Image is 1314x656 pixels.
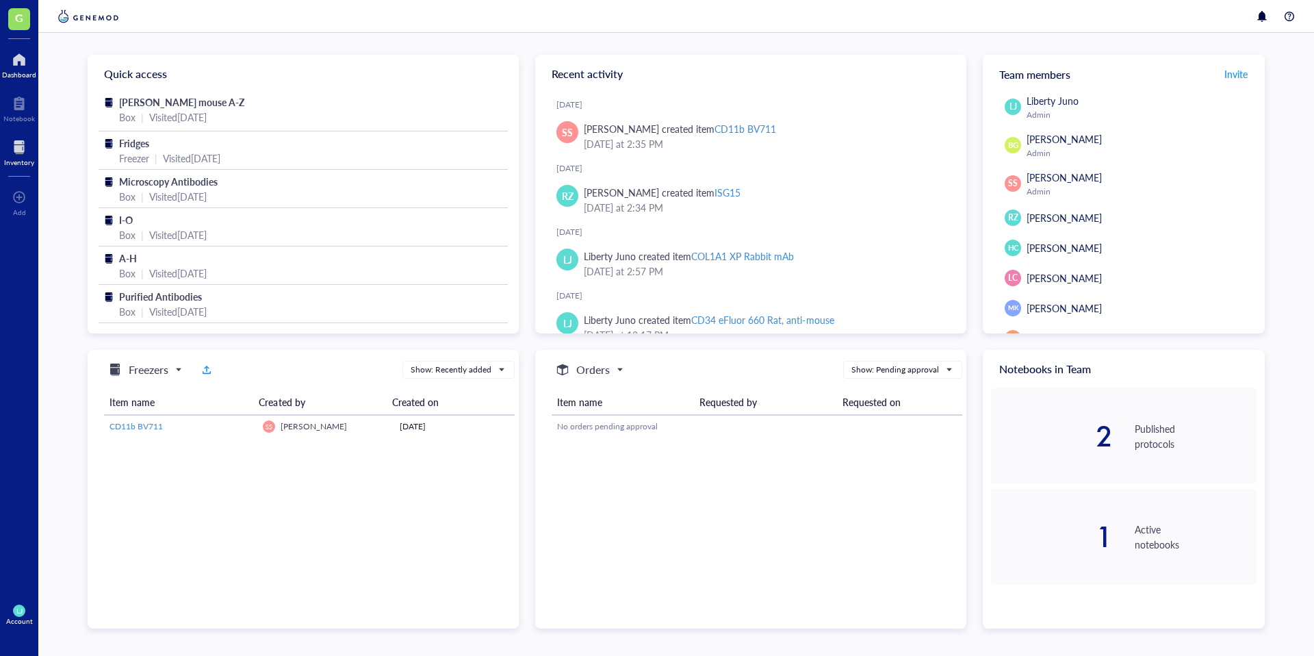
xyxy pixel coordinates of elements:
div: [DATE] [556,290,955,301]
div: No orders pending approval [557,420,957,433]
div: | [141,189,144,204]
a: SS[PERSON_NAME] created itemCD11b BV711[DATE] at 2:35 PM [546,116,955,157]
span: MK [1007,303,1018,313]
span: [PERSON_NAME] [281,420,347,432]
div: | [141,110,144,125]
span: Liberty Juno [1027,94,1079,108]
div: Box [119,189,136,204]
div: Dashboard [2,71,36,79]
th: Requested on [837,390,962,415]
div: [DATE] at 2:34 PM [584,200,944,215]
th: Created by [253,390,387,415]
span: SS [266,423,272,431]
div: [DATE] [400,420,509,433]
span: Purified Antibodies [119,290,202,303]
span: [PERSON_NAME] [1027,132,1102,146]
div: COL1A1 XP Rabbit mAb [691,249,794,263]
div: 1 [991,523,1113,551]
span: HC [1007,242,1018,254]
div: Box [119,110,136,125]
a: Dashboard [2,49,36,79]
div: [DATE] [556,99,955,110]
div: Show: Pending approval [851,364,939,376]
div: Liberty Juno created item [584,312,834,327]
div: Recent activity [535,55,966,93]
img: genemod-logo [55,8,122,25]
div: Liberty Juno created item [584,249,794,264]
div: 2 [991,422,1113,450]
div: Active notebooks [1135,522,1257,552]
a: Notebook [3,92,35,123]
span: [PERSON_NAME] mouse A-Z [119,95,244,109]
span: SS [562,125,573,140]
span: A-H [119,251,137,265]
div: [DATE] [556,163,955,174]
span: Fridges [119,136,149,150]
div: [PERSON_NAME] created item [584,121,776,136]
th: Item name [552,390,694,415]
span: Microscopy Antibodies [119,175,218,188]
a: LJLiberty Juno created itemCOL1A1 XP Rabbit mAb[DATE] at 2:57 PM [546,243,955,284]
div: Inventory [4,158,34,166]
div: [PERSON_NAME] created item [584,185,740,200]
span: SS [1008,177,1018,190]
div: [DATE] at 2:57 PM [584,264,944,279]
span: CD11b BV711 [109,420,163,432]
div: [DATE] at 2:35 PM [584,136,944,151]
a: Inventory [4,136,34,166]
div: Visited [DATE] [149,110,207,125]
a: LJLiberty Juno created itemCD34 eFluor 660 Rat, anti-mouse[DATE] at 12:17 PM [546,307,955,348]
div: Account [6,617,33,625]
h5: Freezers [129,362,168,378]
div: | [141,266,144,281]
span: LJ [1009,101,1017,113]
div: Published protocols [1135,421,1257,451]
span: KF [1008,332,1018,344]
span: LC [1008,272,1018,284]
span: [PERSON_NAME] [1027,331,1102,345]
div: | [155,151,157,166]
span: RZ [562,188,574,203]
div: Visited [DATE] [149,189,207,204]
span: LJ [563,252,572,267]
span: G [15,9,23,26]
div: Visited [DATE] [163,151,220,166]
span: [PERSON_NAME] [1027,211,1102,225]
th: Created on [387,390,504,415]
span: [PERSON_NAME] [1027,301,1102,315]
span: LJ [16,607,23,615]
div: Notebooks in Team [983,350,1265,388]
div: Box [119,304,136,319]
span: Invite [1224,67,1248,81]
div: | [141,227,144,242]
th: Item name [104,390,253,415]
div: Visited [DATE] [149,304,207,319]
div: Freezer [119,151,149,166]
div: Visited [DATE] [149,227,207,242]
div: Team members [983,55,1265,93]
div: CD11b BV711 [714,122,776,136]
button: Invite [1224,63,1248,85]
span: I-O [119,213,133,227]
div: [DATE] [556,227,955,238]
div: Quick access [88,55,519,93]
span: [PERSON_NAME] [1027,241,1102,255]
div: Admin [1027,186,1251,197]
div: Admin [1027,110,1251,121]
span: [PERSON_NAME] [1027,171,1102,184]
div: Visited [DATE] [149,266,207,281]
div: ISG15 [714,186,740,199]
div: Add [13,208,26,216]
a: RZ[PERSON_NAME] created itemISG15[DATE] at 2:34 PM [546,179,955,220]
h5: Orders [576,362,610,378]
span: RZ [1008,212,1018,224]
div: | [141,304,144,319]
span: [PERSON_NAME] [1027,271,1102,285]
div: Notebook [3,114,35,123]
div: Box [119,266,136,281]
a: CD11b BV711 [109,420,252,433]
div: Box [119,227,136,242]
span: BG [1007,140,1018,151]
div: Show: Recently added [411,364,491,376]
